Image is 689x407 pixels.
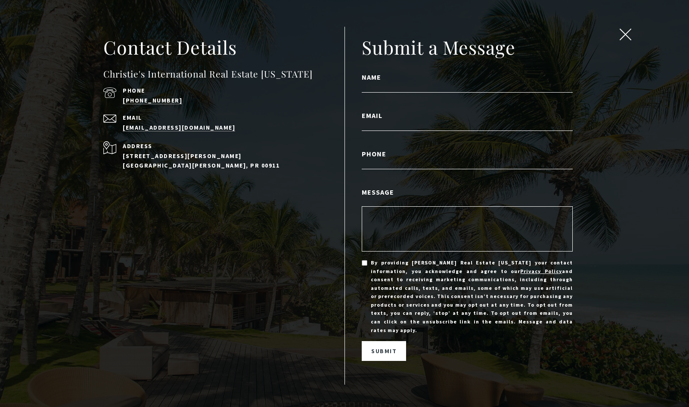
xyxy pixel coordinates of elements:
[618,28,634,43] button: close modal
[35,40,107,49] span: [PHONE_NUMBER]
[362,341,406,361] button: Submit Submitting Submitted
[103,35,344,59] h2: Contact Details
[362,71,573,83] label: Name
[103,67,344,81] h4: Christie's International Real Estate [US_STATE]
[186,183,204,200] a: LINKEDIN - open in a new tab
[362,35,573,59] h2: Submit a Message
[123,87,320,93] p: Phone
[371,258,573,334] span: By providing [PERSON_NAME] Real Estate [US_STATE] your contact information, you acknowledge and a...
[9,28,124,34] div: Call or text [DATE], we are here to help!
[123,124,235,131] a: [EMAIL_ADDRESS][DOMAIN_NAME]
[123,96,182,104] a: call (939) 337-3000
[123,151,320,171] p: [STREET_ADDRESS][PERSON_NAME] [GEOGRAPHIC_DATA][PERSON_NAME], PR 00911
[9,19,124,25] div: Do you have questions?
[362,110,573,121] label: Email
[362,186,573,198] label: Message
[11,53,123,69] span: I agree to be contacted by [PERSON_NAME] International Real Estate PR via text, call & email. To ...
[155,183,172,200] a: INSTAGRAM - open in a new tab
[123,141,320,151] p: Address
[123,115,320,121] p: Email
[362,148,573,159] label: Phone
[362,260,367,266] input: By providing [PERSON_NAME] Real Estate [US_STATE] your contact information, you acknowledge and a...
[123,183,140,200] a: FACEBOOK - open in a new tab
[520,268,562,274] a: Privacy Policy - open in a new tab
[371,347,397,355] span: Submit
